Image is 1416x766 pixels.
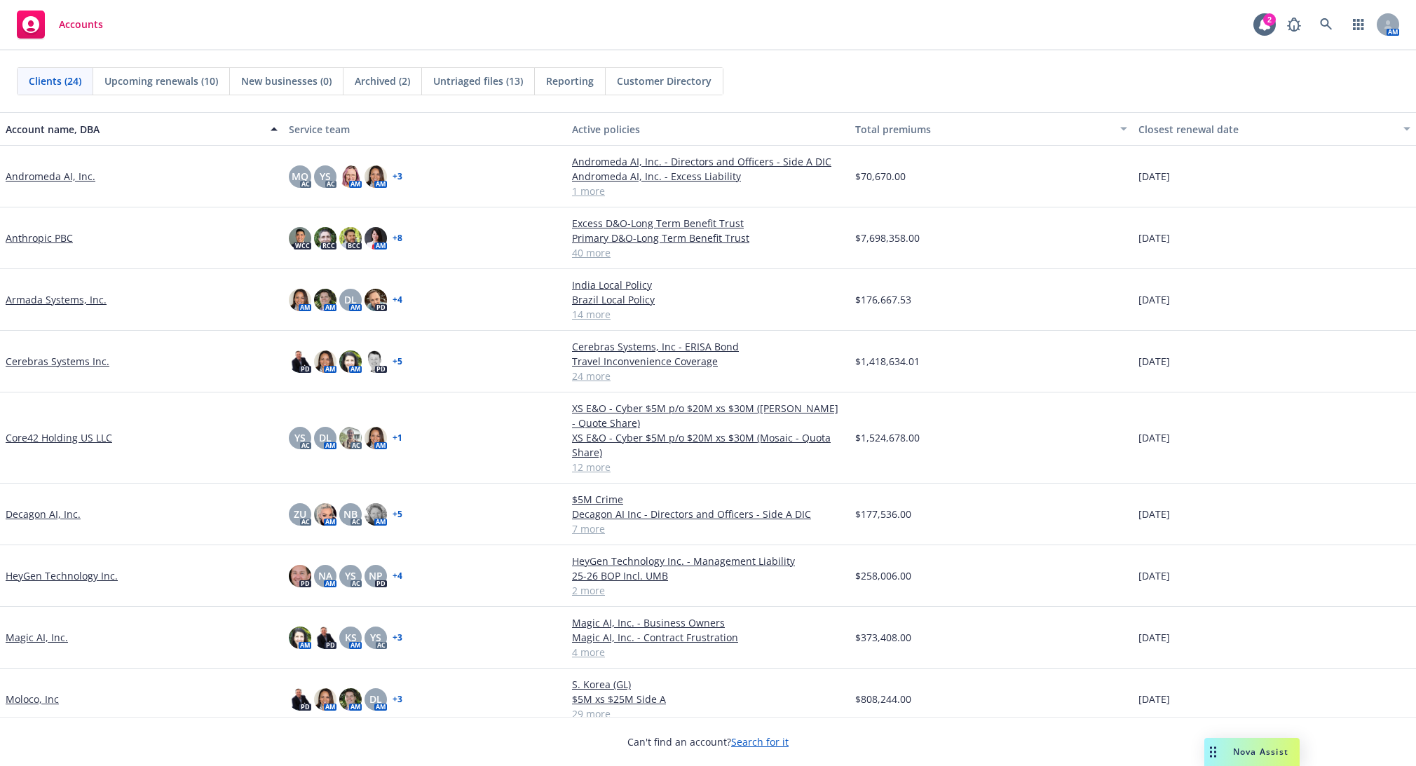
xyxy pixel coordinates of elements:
[1312,11,1340,39] a: Search
[365,503,387,526] img: photo
[1138,292,1170,307] span: [DATE]
[572,692,844,706] a: $5M xs $25M Side A
[855,354,920,369] span: $1,418,634.01
[1138,507,1170,521] span: [DATE]
[546,74,594,88] span: Reporting
[365,227,387,249] img: photo
[617,74,712,88] span: Customer Directory
[369,692,382,706] span: DL
[6,507,81,521] a: Decagon AI, Inc.
[339,427,362,449] img: photo
[1204,738,1300,766] button: Nova Assist
[314,350,336,373] img: photo
[1138,430,1170,445] span: [DATE]
[344,292,357,307] span: DL
[365,165,387,188] img: photo
[572,615,844,630] a: Magic AI, Inc. - Business Owners
[365,289,387,311] img: photo
[1138,354,1170,369] span: [DATE]
[283,112,566,146] button: Service team
[1138,692,1170,706] span: [DATE]
[393,357,402,366] a: + 5
[393,434,402,442] a: + 1
[393,634,402,642] a: + 3
[572,339,844,354] a: Cerebras Systems, Inc - ERISA Bond
[241,74,332,88] span: New businesses (0)
[572,583,844,598] a: 2 more
[345,630,357,645] span: KS
[1138,568,1170,583] span: [DATE]
[1280,11,1308,39] a: Report a Bug
[319,430,332,445] span: DL
[1204,738,1222,766] div: Drag to move
[289,122,561,137] div: Service team
[433,74,523,88] span: Untriaged files (13)
[855,507,911,521] span: $177,536.00
[1138,630,1170,645] span: [DATE]
[1263,13,1276,26] div: 2
[393,695,402,704] a: + 3
[572,630,844,645] a: Magic AI, Inc. - Contract Frustration
[855,169,906,184] span: $70,670.00
[318,568,332,583] span: NA
[572,122,844,137] div: Active policies
[104,74,218,88] span: Upcoming renewals (10)
[292,169,308,184] span: MQ
[572,460,844,474] a: 12 more
[339,688,362,711] img: photo
[355,74,410,88] span: Archived (2)
[6,692,59,706] a: Moloco, Inc
[6,354,109,369] a: Cerebras Systems Inc.
[855,292,911,307] span: $176,667.53
[294,430,306,445] span: YS
[855,630,911,645] span: $373,408.00
[294,507,306,521] span: ZU
[365,350,387,373] img: photo
[572,231,844,245] a: Primary D&O-Long Term Benefit Trust
[289,688,311,711] img: photo
[1138,169,1170,184] span: [DATE]
[731,735,789,748] a: Search for it
[572,507,844,521] a: Decagon AI Inc - Directors and Officers - Side A DIC
[572,216,844,231] a: Excess D&O-Long Term Benefit Trust
[365,427,387,449] img: photo
[314,627,336,649] img: photo
[572,154,844,169] a: Andromeda AI, Inc. - Directors and Officers - Side A DIC
[289,350,311,373] img: photo
[1344,11,1373,39] a: Switch app
[572,706,844,721] a: 29 more
[572,292,844,307] a: Brazil Local Policy
[6,231,73,245] a: Anthropic PBC
[572,307,844,322] a: 14 more
[314,688,336,711] img: photo
[6,292,107,307] a: Armada Systems, Inc.
[572,645,844,659] a: 4 more
[1133,112,1416,146] button: Closest renewal date
[314,503,336,526] img: photo
[572,554,844,568] a: HeyGen Technology Inc. - Management Liability
[393,234,402,242] a: + 8
[314,289,336,311] img: photo
[1138,231,1170,245] span: [DATE]
[572,430,844,460] a: XS E&O - Cyber $5M p/o $20M xs $30M (Mosaic - Quota Share)
[566,112,850,146] button: Active policies
[339,350,362,373] img: photo
[289,289,311,311] img: photo
[289,227,311,249] img: photo
[320,169,331,184] span: YS
[1233,746,1288,758] span: Nova Assist
[572,677,844,692] a: S. Korea (GL)
[572,169,844,184] a: Andromeda AI, Inc. - Excess Liability
[6,430,112,445] a: Core42 Holding US LLC
[289,627,311,649] img: photo
[855,231,920,245] span: $7,698,358.00
[572,245,844,260] a: 40 more
[11,5,109,44] a: Accounts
